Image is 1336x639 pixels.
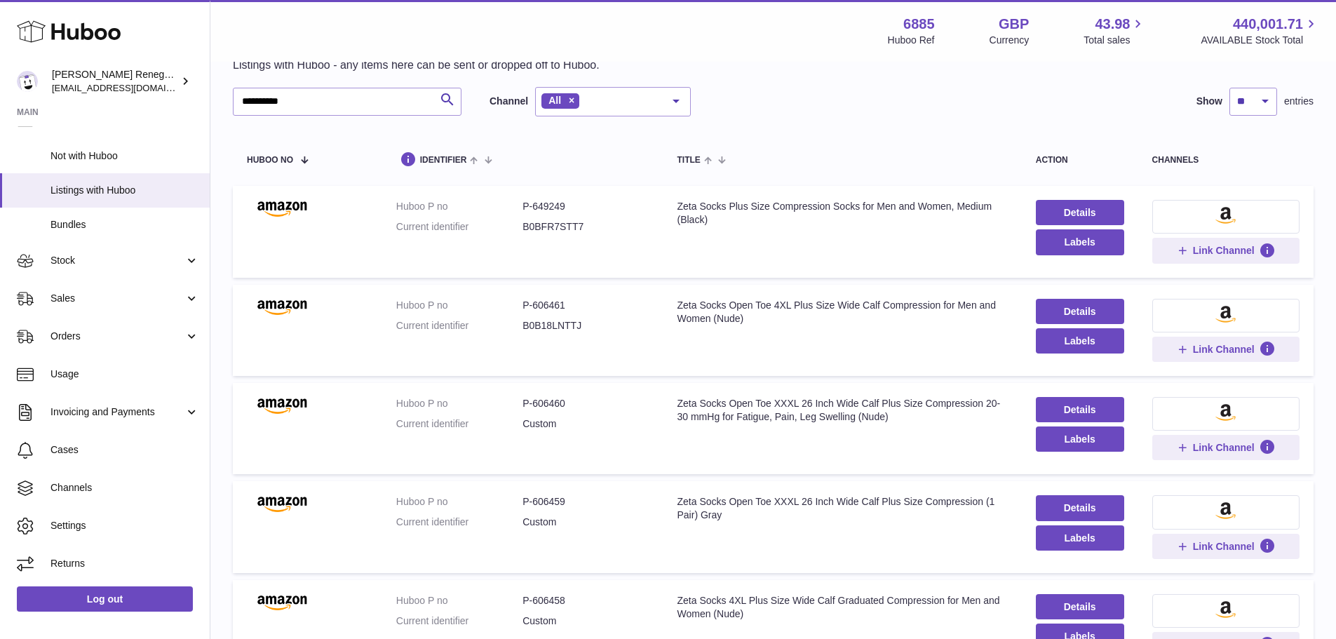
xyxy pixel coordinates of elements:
span: Usage [50,368,199,381]
div: [PERSON_NAME] Renegade Productions -UK account [52,68,178,95]
dt: Huboo P no [396,397,522,410]
span: 43.98 [1095,15,1130,34]
span: [EMAIL_ADDRESS][DOMAIN_NAME] [52,82,206,93]
img: amazon-small.png [1215,601,1236,618]
label: Show [1196,95,1222,108]
img: amazon-small.png [1215,502,1236,519]
dt: Current identifier [396,516,522,529]
span: Huboo no [247,156,293,165]
div: Zeta Socks Open Toe 4XL Plus Size Wide Calf Compression for Men and Women (Nude) [677,299,1007,325]
p: Listings with Huboo - any items here can be sent or dropped off to Huboo. [233,58,600,73]
dt: Huboo P no [396,594,522,607]
img: internalAdmin-6885@internal.huboo.com [17,71,38,92]
button: Link Channel [1152,337,1300,362]
a: Details [1036,397,1124,422]
dt: Huboo P no [396,200,522,213]
dd: P-606459 [522,495,649,509]
dt: Current identifier [396,220,522,234]
img: Zeta Socks Open Toe 4XL Plus Size Wide Calf Compression for Men and Women (Nude) [247,299,317,316]
span: entries [1284,95,1314,108]
strong: 6885 [903,15,935,34]
a: Details [1036,495,1124,520]
span: Orders [50,330,184,343]
dt: Current identifier [396,319,522,332]
span: Listings with Huboo [50,184,199,197]
span: Link Channel [1193,441,1255,454]
span: 440,001.71 [1233,15,1303,34]
button: Labels [1036,525,1124,551]
span: Bundles [50,218,199,231]
img: Zeta Socks Plus Size Compression Socks for Men and Women, Medium (Black) [247,200,317,217]
a: 440,001.71 AVAILABLE Stock Total [1201,15,1319,47]
button: Labels [1036,426,1124,452]
button: Link Channel [1152,238,1300,263]
a: 43.98 Total sales [1084,15,1146,47]
img: Zeta Socks 4XL Plus Size Wide Calf Graduated Compression for Men and Women (Nude) [247,594,317,611]
span: Sales [50,292,184,305]
strong: GBP [999,15,1029,34]
dd: P-606460 [522,397,649,410]
button: Labels [1036,328,1124,354]
button: Link Channel [1152,534,1300,559]
dt: Current identifier [396,614,522,628]
dd: P-606458 [522,594,649,607]
span: Cases [50,443,199,457]
div: Zeta Socks 4XL Plus Size Wide Calf Graduated Compression for Men and Women (Nude) [677,594,1007,621]
a: Log out [17,586,193,612]
div: action [1036,156,1124,165]
span: AVAILABLE Stock Total [1201,34,1319,47]
span: title [677,156,700,165]
div: Zeta Socks Open Toe XXXL 26 Inch Wide Calf Plus Size Compression (1 Pair) Gray [677,495,1007,522]
span: Link Channel [1193,540,1255,553]
img: amazon-small.png [1215,404,1236,421]
a: Details [1036,594,1124,619]
dd: B0B18LNTTJ [522,319,649,332]
img: Zeta Socks Open Toe XXXL 26 Inch Wide Calf Plus Size Compression 20-30 mmHg for Fatigue, Pain, Le... [247,397,317,414]
a: Details [1036,200,1124,225]
span: Channels [50,481,199,495]
span: Returns [50,557,199,570]
dd: B0BFR7STT7 [522,220,649,234]
div: channels [1152,156,1300,165]
span: Link Channel [1193,244,1255,257]
dd: Custom [522,614,649,628]
span: Total sales [1084,34,1146,47]
span: Settings [50,519,199,532]
label: Channel [490,95,528,108]
div: Currency [990,34,1030,47]
dd: Custom [522,516,649,529]
button: Link Channel [1152,435,1300,460]
span: Not with Huboo [50,149,199,163]
div: Zeta Socks Open Toe XXXL 26 Inch Wide Calf Plus Size Compression 20-30 mmHg for Fatigue, Pain, Le... [677,397,1007,424]
span: identifier [420,156,467,165]
a: Details [1036,299,1124,324]
dt: Huboo P no [396,299,522,312]
span: All [548,95,561,106]
div: Zeta Socks Plus Size Compression Socks for Men and Women, Medium (Black) [677,200,1007,227]
button: Labels [1036,229,1124,255]
dt: Current identifier [396,417,522,431]
dd: Custom [522,417,649,431]
span: Stock [50,254,184,267]
img: amazon-small.png [1215,306,1236,323]
dt: Huboo P no [396,495,522,509]
dd: P-606461 [522,299,649,312]
span: Invoicing and Payments [50,405,184,419]
img: Zeta Socks Open Toe XXXL 26 Inch Wide Calf Plus Size Compression (1 Pair) Gray [247,495,317,512]
span: Link Channel [1193,343,1255,356]
div: Huboo Ref [888,34,935,47]
dd: P-649249 [522,200,649,213]
img: amazon-small.png [1215,207,1236,224]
